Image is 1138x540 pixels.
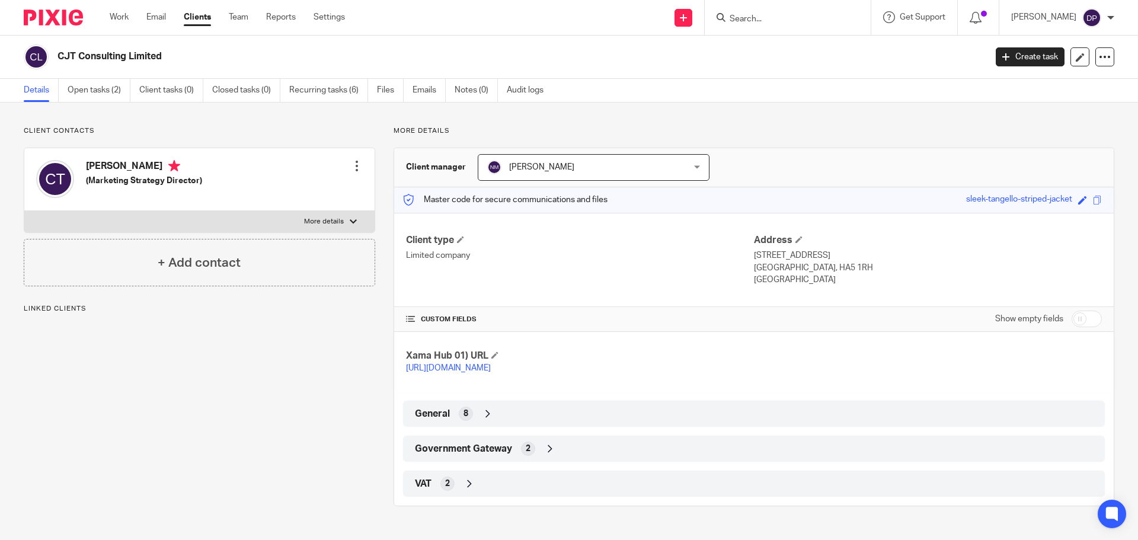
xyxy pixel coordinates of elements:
p: [GEOGRAPHIC_DATA] [754,274,1102,286]
p: Client contacts [24,126,375,136]
h4: Client type [406,234,754,247]
a: Files [377,79,404,102]
a: Audit logs [507,79,552,102]
a: Settings [314,11,345,23]
a: [URL][DOMAIN_NAME] [406,364,491,372]
p: Linked clients [24,304,375,314]
h4: CUSTOM FIELDS [406,315,754,324]
a: Client tasks (0) [139,79,203,102]
a: Open tasks (2) [68,79,130,102]
a: Email [146,11,166,23]
a: Clients [184,11,211,23]
p: Master code for secure communications and files [403,194,608,206]
label: Show empty fields [995,313,1063,325]
span: 2 [526,443,530,455]
h4: Xama Hub 01) URL [406,350,754,362]
h2: CJT Consulting Limited [57,50,794,63]
img: svg%3E [1082,8,1101,27]
a: Notes (0) [455,79,498,102]
h4: + Add contact [158,254,241,272]
a: Closed tasks (0) [212,79,280,102]
a: Work [110,11,129,23]
span: General [415,408,450,420]
span: 2 [445,478,450,490]
img: svg%3E [36,160,74,198]
p: [GEOGRAPHIC_DATA], HA5 1RH [754,262,1102,274]
a: Create task [996,47,1065,66]
h5: (Marketing Strategy Director) [86,175,202,187]
span: VAT [415,478,431,490]
p: More details [394,126,1114,136]
a: Reports [266,11,296,23]
input: Search [728,14,835,25]
p: More details [304,217,344,226]
p: [STREET_ADDRESS] [754,250,1102,261]
h4: [PERSON_NAME] [86,160,202,175]
a: Recurring tasks (6) [289,79,368,102]
img: svg%3E [24,44,49,69]
img: Pixie [24,9,83,25]
p: [PERSON_NAME] [1011,11,1076,23]
a: Emails [413,79,446,102]
span: Get Support [900,13,945,21]
img: svg%3E [487,160,501,174]
a: Details [24,79,59,102]
span: Government Gateway [415,443,512,455]
h4: Address [754,234,1102,247]
p: Limited company [406,250,754,261]
div: sleek-tangello-striped-jacket [966,193,1072,207]
i: Primary [168,160,180,172]
h3: Client manager [406,161,466,173]
a: Team [229,11,248,23]
span: 8 [463,408,468,420]
span: [PERSON_NAME] [509,163,574,171]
